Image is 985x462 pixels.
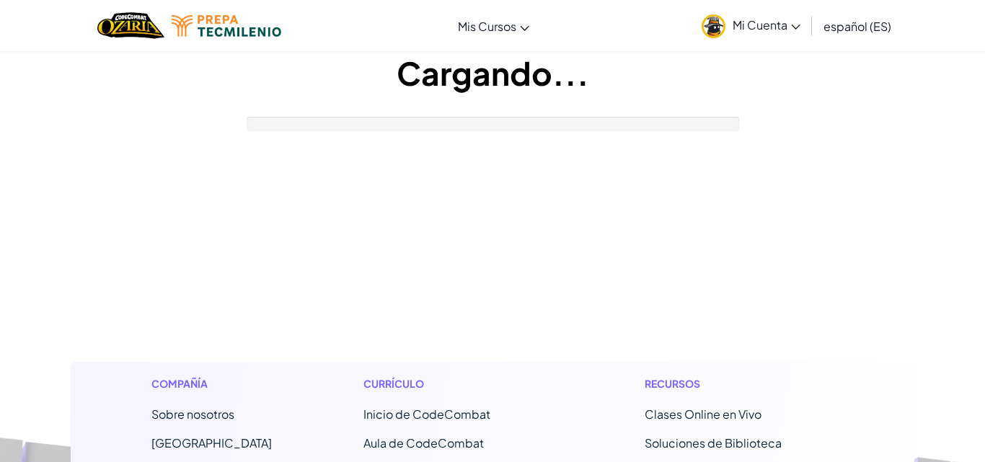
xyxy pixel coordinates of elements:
[151,376,272,391] h1: Compañía
[363,376,553,391] h1: Currículo
[363,407,490,422] span: Inicio de CodeCombat
[823,19,891,34] span: español (ES)
[645,435,782,450] a: Soluciones de Biblioteca
[363,435,484,450] a: Aula de CodeCombat
[733,17,800,32] span: Mi Cuenta
[151,407,234,422] a: Sobre nosotros
[97,11,164,40] a: Ozaria by CodeCombat logo
[451,6,536,45] a: Mis Cursos
[97,11,164,40] img: Home
[694,3,808,48] a: Mi Cuenta
[151,435,272,450] a: [GEOGRAPHIC_DATA]
[645,407,761,422] a: Clases Online en Vivo
[702,14,725,38] img: avatar
[172,15,281,37] img: Tecmilenio logo
[458,19,516,34] span: Mis Cursos
[816,6,898,45] a: español (ES)
[645,376,834,391] h1: Recursos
